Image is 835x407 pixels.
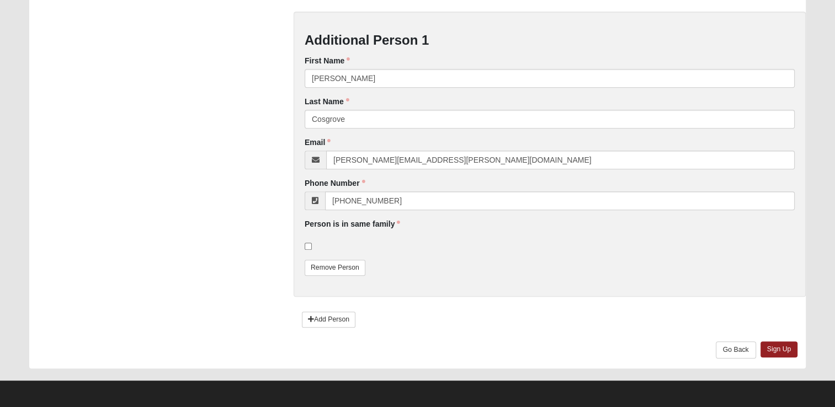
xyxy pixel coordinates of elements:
[305,178,365,189] label: Phone Number
[716,341,756,358] a: Go Back
[760,341,798,357] a: Sign Up
[305,218,400,229] label: Person is in same family
[305,96,349,107] label: Last Name
[305,55,350,66] label: First Name
[302,312,355,328] a: Add Person
[305,260,365,276] a: Remove Person
[305,33,795,49] h3: Additional Person 1
[305,137,331,148] label: Email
